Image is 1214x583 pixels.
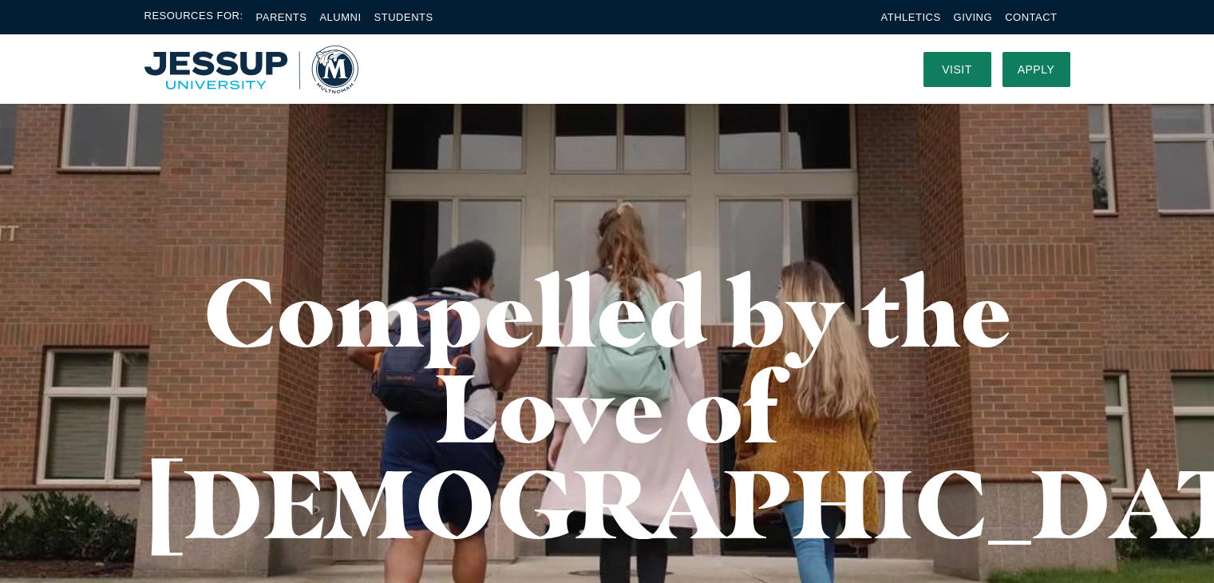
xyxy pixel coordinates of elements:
[144,46,358,93] a: Home
[1002,52,1070,87] a: Apply
[144,264,1070,551] h1: Compelled by the Love of [DEMOGRAPHIC_DATA]
[923,52,991,87] a: Visit
[319,11,361,23] a: Alumni
[374,11,433,23] a: Students
[144,8,243,26] span: Resources For:
[1005,11,1057,23] a: Contact
[954,11,993,23] a: Giving
[256,11,307,23] a: Parents
[144,46,358,93] img: Multnomah University Logo
[881,11,941,23] a: Athletics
